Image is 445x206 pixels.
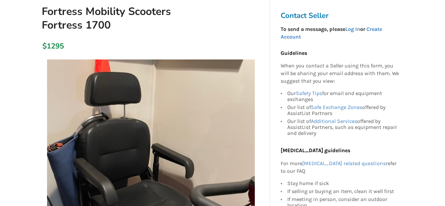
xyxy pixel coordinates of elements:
p: For more refer to our FAQ [281,160,399,175]
b: Guidelines [281,50,307,56]
h3: Contact Seller [281,11,403,20]
a: [MEDICAL_DATA] related questions [302,160,386,166]
div: If selling or buying an item, clean it well first [287,187,399,195]
div: Stay home if sick [287,180,399,187]
a: Safety Tips [296,90,322,96]
a: Log In [345,26,360,32]
a: Additional Services [311,118,357,124]
a: Safe Exchange Zones [311,104,362,110]
strong: To send a message, please or [281,26,382,40]
p: When you contact a Seller using this form, you will be sharing your email address with them. We s... [281,62,399,85]
div: Our list of offered by AssistList Partners [287,103,399,117]
div: Our for email and equipment exchanges [287,90,399,103]
h1: Fortress Mobility Scooters Fortress 1700 [36,5,193,32]
div: $1295 [42,42,46,51]
b: [MEDICAL_DATA] guidelines [281,147,350,154]
div: Our list of offered by AssistList Partners, such as equipment repair and delivery [287,117,399,136]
